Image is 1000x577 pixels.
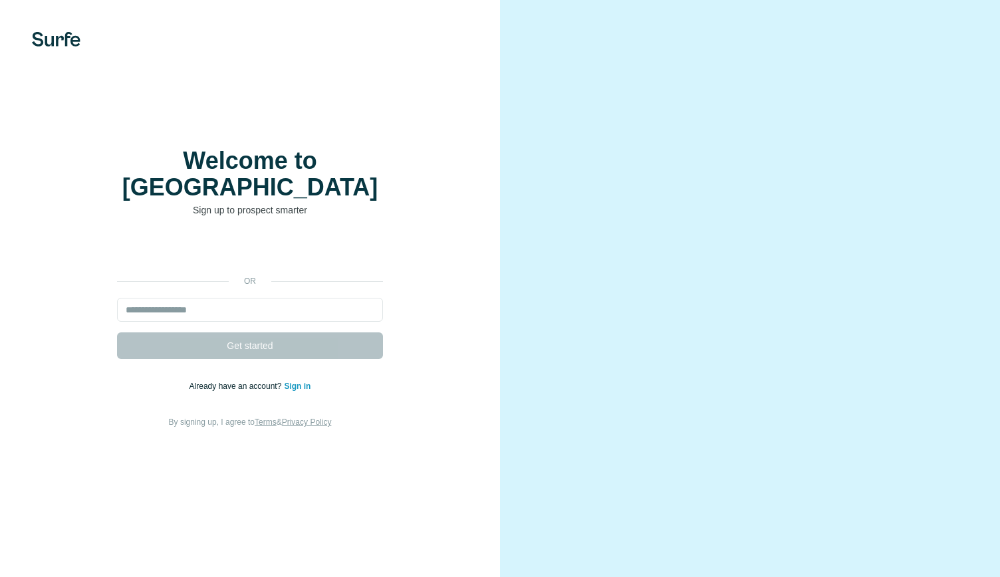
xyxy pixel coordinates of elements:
a: Privacy Policy [282,417,332,427]
a: Sign in [284,382,311,391]
a: Terms [255,417,277,427]
iframe: Bouton "Se connecter avec Google" [110,237,390,266]
p: Sign up to prospect smarter [117,203,383,217]
img: Surfe's logo [32,32,80,47]
span: By signing up, I agree to & [169,417,332,427]
span: Already have an account? [189,382,285,391]
h1: Welcome to [GEOGRAPHIC_DATA] [117,148,383,201]
p: or [229,275,271,287]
